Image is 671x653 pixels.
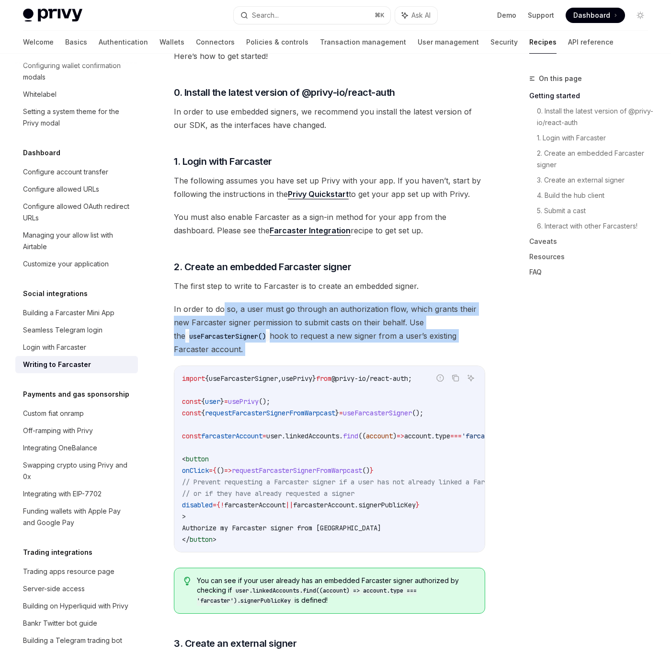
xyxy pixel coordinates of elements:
span: => [224,466,232,475]
a: Farcaster Integration [270,226,351,236]
span: onClick [182,466,209,475]
span: = [339,409,343,417]
span: user [205,397,220,406]
span: On this page [539,73,582,84]
a: Funding wallets with Apple Pay and Google Pay [15,503,138,531]
a: FAQ [529,264,656,280]
span: farcasterAccount [293,501,354,509]
button: Search...⌘K [234,7,390,24]
span: const [182,397,201,406]
span: } [335,409,339,417]
a: 5. Submit a cast [537,203,656,218]
a: Integrating with EIP-7702 [15,485,138,503]
span: ! [220,501,224,509]
span: account [404,432,431,440]
span: === [450,432,462,440]
span: ⌘ K [375,11,385,19]
span: () [362,466,370,475]
span: button [190,535,213,544]
span: signerPublicKey [358,501,416,509]
div: Swapping crypto using Privy and 0x [23,459,132,482]
div: Login with Farcaster [23,342,86,353]
div: Custom fiat onramp [23,408,84,419]
span: auth [393,374,408,383]
a: Demo [497,11,516,20]
a: Configure allowed OAuth redirect URLs [15,198,138,227]
a: Custom fiat onramp [15,405,138,422]
a: Writing to Farcaster [15,356,138,373]
span: Ask AI [411,11,431,20]
span: = [213,501,216,509]
span: Authorize my Farcaster signer from [GEOGRAPHIC_DATA] [182,524,381,532]
a: Seamless Telegram login [15,321,138,339]
span: 2. Create an embedded Farcaster signer [174,260,351,274]
div: Off-ramping with Privy [23,425,93,436]
span: type [435,432,450,440]
button: Ask AI [465,372,477,384]
span: , [278,374,282,383]
span: (( [358,432,366,440]
span: { [201,409,205,417]
span: const [182,432,201,440]
a: Policies & controls [246,31,308,54]
span: } [312,374,316,383]
img: light logo [23,9,82,22]
div: Seamless Telegram login [23,324,102,336]
span: farcasterAccount [201,432,262,440]
a: Setting a system theme for the Privy modal [15,103,138,132]
a: 3. Create an external signer [537,172,656,188]
a: Whitelabel [15,86,138,103]
span: requestFarcasterSignerFromWarpcast [205,409,335,417]
a: Support [528,11,554,20]
span: 'farcaster' [462,432,504,440]
a: Server-side access [15,580,138,597]
div: Bankr Twitter bot guide [23,618,97,629]
span: ; [408,374,412,383]
h5: Trading integrations [23,547,92,558]
span: privy [335,374,354,383]
a: Configure account transfer [15,163,138,181]
span: useFarcasterSigner [209,374,278,383]
span: || [285,501,293,509]
span: </ [182,535,190,544]
button: Ask AI [395,7,437,24]
span: . [339,432,343,440]
span: farcasterAccount [224,501,285,509]
span: button [186,455,209,463]
a: Trading apps resource page [15,563,138,580]
span: > [213,535,216,544]
div: Writing to Farcaster [23,359,91,370]
span: account [366,432,393,440]
button: Copy the contents from the code block [449,372,462,384]
span: () [216,466,224,475]
a: Privy Quickstart [288,189,349,199]
span: You must also enable Farcaster as a sign-in method for your app from the dashboard. Please see th... [174,210,485,237]
a: Connectors [196,31,235,54]
code: useFarcasterSigner() [185,331,270,342]
a: Bankr Twitter bot guide [15,615,138,632]
span: 1. Login with Farcaster [174,155,272,168]
div: Setting a system theme for the Privy modal [23,106,132,129]
span: disabled [182,501,213,509]
span: Here’s how to get started! [174,49,485,63]
div: Search... [252,10,279,21]
button: Report incorrect code [434,372,446,384]
span: const [182,409,201,417]
span: (); [412,409,423,417]
span: = [262,432,266,440]
a: 6. Interact with other Farcasters! [537,218,656,234]
span: react [370,374,389,383]
code: user.linkedAccounts.find((account) => account.type === 'farcaster').signerPublicKey [197,586,417,606]
a: User management [418,31,479,54]
a: 2. Create an embedded Farcaster signer [537,146,656,172]
span: = [209,466,213,475]
span: from [316,374,331,383]
div: Customize your application [23,258,109,270]
a: Swapping crypto using Privy and 0x [15,457,138,485]
span: usePrivy [282,374,312,383]
a: Building a Farcaster Mini App [15,304,138,321]
span: linkedAccounts [285,432,339,440]
h5: Dashboard [23,147,60,159]
span: = [224,397,228,406]
span: ) [393,432,397,440]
